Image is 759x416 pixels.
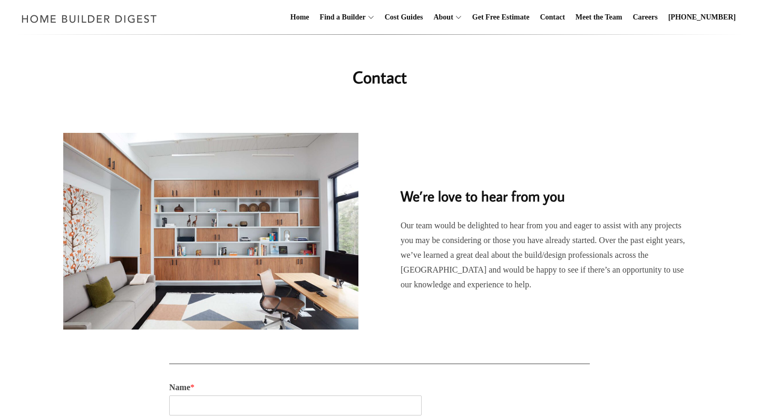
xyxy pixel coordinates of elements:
[286,1,314,34] a: Home
[381,1,427,34] a: Cost Guides
[664,1,740,34] a: [PHONE_NUMBER]
[316,1,366,34] a: Find a Builder
[429,1,453,34] a: About
[571,1,627,34] a: Meet the Team
[468,1,534,34] a: Get Free Estimate
[629,1,662,34] a: Careers
[169,64,590,90] h1: Contact
[169,382,590,393] label: Name
[17,8,162,29] img: Home Builder Digest
[401,218,696,292] p: Our team would be delighted to hear from you and eager to assist with any projects you may be con...
[401,170,696,207] h2: We’re love to hear from you
[536,1,569,34] a: Contact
